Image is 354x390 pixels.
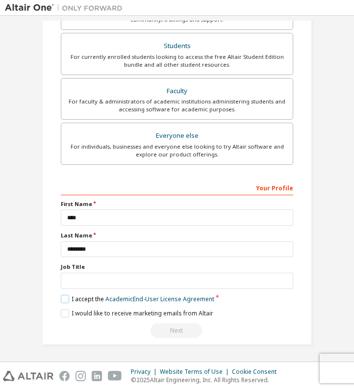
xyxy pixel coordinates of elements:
img: youtube.svg [108,371,122,381]
img: instagram.svg [76,371,86,381]
div: For individuals, businesses and everyone else looking to try Altair software and explore our prod... [67,143,287,158]
label: Last Name [61,232,293,239]
label: I accept the [61,295,214,303]
div: Your Profile [61,180,293,195]
div: For currently enrolled students looking to access the free Altair Student Edition bundle and all ... [67,53,287,69]
div: Privacy [131,368,160,376]
img: Altair One [5,3,127,13]
label: First Name [61,200,293,208]
img: facebook.svg [59,371,70,381]
div: Students [67,39,287,53]
img: linkedin.svg [92,371,102,381]
div: Everyone else [67,129,287,143]
div: For faculty & administrators of academic institutions administering students and accessing softwa... [67,98,287,113]
div: Faculty [67,84,287,98]
label: I would like to receive marketing emails from Altair [61,309,213,317]
div: Website Terms of Use [160,368,232,376]
div: Read and acccept EULA to continue [61,323,293,338]
label: Job Title [61,263,293,271]
img: altair_logo.svg [3,371,53,381]
a: Academic End-User License Agreement [105,295,214,303]
div: Cookie Consent [232,368,282,376]
p: © 2025 Altair Engineering, Inc. All Rights Reserved. [131,376,282,384]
